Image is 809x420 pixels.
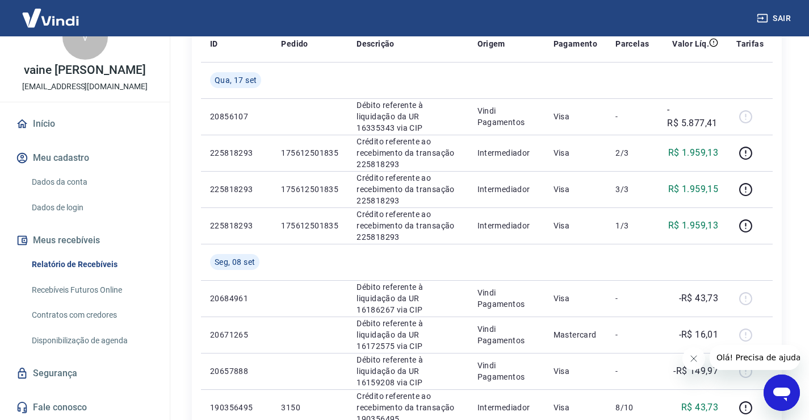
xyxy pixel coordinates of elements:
p: Pedido [281,38,308,49]
p: Débito referente à liquidação da UR 16186267 via CIP [357,281,459,315]
p: Intermediador [477,220,535,231]
p: Intermediador [477,402,535,413]
p: Intermediador [477,184,535,195]
p: Vindi Pagamentos [477,323,535,346]
p: [EMAIL_ADDRESS][DOMAIN_NAME] [22,81,148,93]
a: Disponibilização de agenda [27,329,156,352]
p: 1/3 [615,220,649,231]
p: Crédito referente ao recebimento da transação 225818293 [357,209,459,243]
p: Pagamento [554,38,598,49]
p: Débito referente à liquidação da UR 16159208 via CIP [357,354,459,388]
p: Visa [554,293,598,304]
p: vaine [PERSON_NAME] [24,64,145,76]
a: Relatório de Recebíveis [27,253,156,276]
p: 190356495 [210,402,263,413]
p: - [615,293,649,304]
a: Fale conosco [14,395,156,420]
button: Sair [754,8,795,29]
p: Crédito referente ao recebimento da transação 225818293 [357,136,459,170]
span: Seg, 08 set [215,256,255,268]
span: Qua, 17 set [215,74,257,86]
p: 3150 [281,402,338,413]
p: -R$ 5.877,41 [667,103,718,130]
p: Intermediador [477,147,535,159]
p: 20657888 [210,365,263,377]
p: -R$ 43,73 [679,292,719,305]
p: 175612501835 [281,147,338,159]
a: Contratos com credores [27,303,156,327]
p: Visa [554,147,598,159]
span: Olá! Precisa de ajuda? [7,8,95,17]
p: 8/10 [615,402,649,413]
p: -R$ 16,01 [679,328,719,342]
p: 175612501835 [281,184,338,195]
a: Dados da conta [27,171,156,194]
iframe: Botão para abrir a janela de mensagens [764,375,800,411]
p: Visa [554,402,598,413]
p: Parcelas [615,38,649,49]
p: Vindi Pagamentos [477,287,535,310]
p: Visa [554,111,598,122]
iframe: Mensagem da empresa [710,345,800,370]
button: Meu cadastro [14,145,156,171]
p: R$ 1.959,15 [668,182,718,196]
p: 225818293 [210,147,263,159]
p: 2/3 [615,147,649,159]
img: Vindi [14,1,87,35]
p: R$ 43,73 [681,401,718,414]
p: Visa [554,365,598,377]
p: Débito referente à liquidação da UR 16335343 via CIP [357,99,459,134]
p: Visa [554,220,598,231]
p: Descrição [357,38,395,49]
a: Recebíveis Futuros Online [27,278,156,302]
a: Início [14,111,156,136]
p: Vindi Pagamentos [477,360,535,382]
iframe: Fechar mensagem [682,347,705,370]
p: 20684961 [210,293,263,304]
a: Segurança [14,361,156,386]
p: R$ 1.959,13 [668,219,718,232]
p: Origem [477,38,505,49]
p: R$ 1.959,13 [668,146,718,160]
p: Visa [554,184,598,195]
p: 20671265 [210,329,263,340]
p: 225818293 [210,184,263,195]
p: 20856107 [210,111,263,122]
p: - [615,111,649,122]
p: 175612501835 [281,220,338,231]
p: 225818293 [210,220,263,231]
div: v [62,14,108,60]
p: ID [210,38,218,49]
p: Valor Líq. [672,38,709,49]
p: - [615,329,649,340]
p: Mastercard [554,329,598,340]
p: Crédito referente ao recebimento da transação 225818293 [357,172,459,206]
p: 3/3 [615,184,649,195]
p: Débito referente à liquidação da UR 16172575 via CIP [357,318,459,352]
p: Tarifas [736,38,764,49]
button: Meus recebíveis [14,228,156,253]
p: - [615,365,649,377]
a: Dados de login [27,196,156,219]
p: Vindi Pagamentos [477,105,535,128]
p: -R$ 149,97 [673,364,718,378]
